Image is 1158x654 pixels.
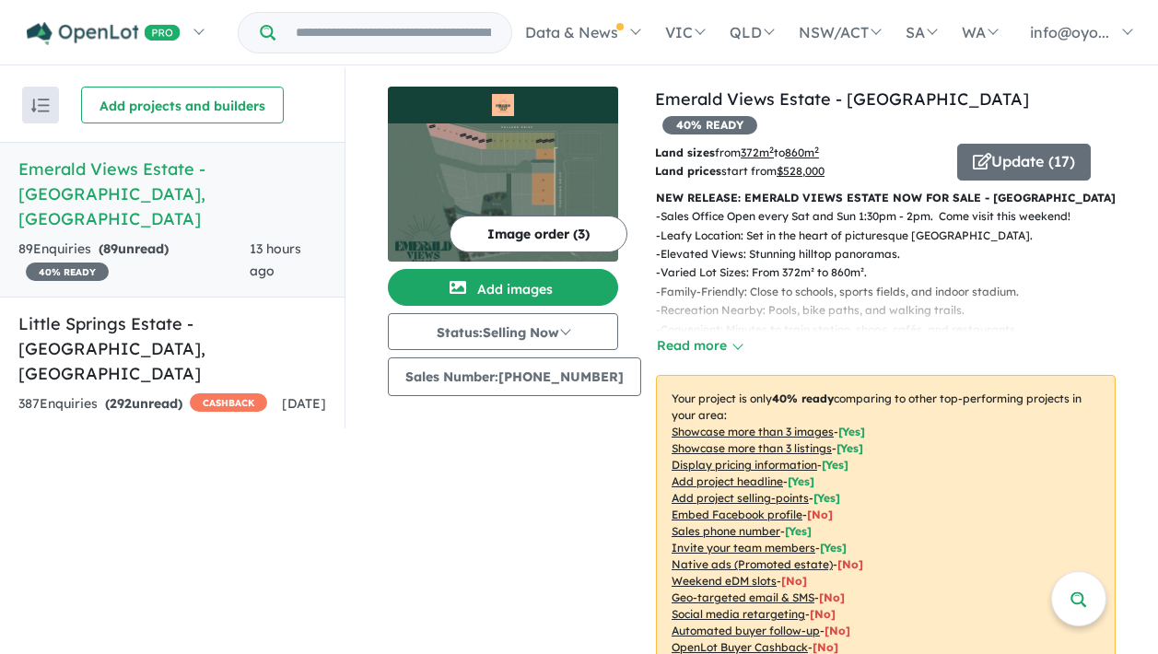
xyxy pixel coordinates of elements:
span: [DATE] [282,395,326,412]
u: Sales phone number [672,524,780,538]
span: [No] [825,624,850,637]
sup: 2 [814,145,819,155]
span: to [774,146,819,159]
p: - Convenient: Minutes to train station, shops, cafés, and restaurants. [656,321,1085,339]
u: 372 m [741,146,774,159]
span: [ Yes ] [813,491,840,505]
span: [ Yes ] [820,541,847,555]
span: [ Yes ] [822,458,848,472]
u: Automated buyer follow-up [672,624,820,637]
button: Add images [388,269,618,306]
u: Add project selling-points [672,491,809,505]
p: - Elevated Views: Stunning hilltop panoramas. [656,245,1085,263]
button: Image order (3) [450,216,627,252]
input: Try estate name, suburb, builder or developer [279,13,508,53]
button: Read more [656,335,743,356]
span: [ No ] [807,508,833,521]
img: Emerald Views Estate - Diamond Creek [388,123,618,262]
a: Emerald Views Estate - Diamond Creek LogoEmerald Views Estate - Diamond Creek [388,87,618,262]
u: Invite your team members [672,541,815,555]
span: [No] [781,574,807,588]
u: Add project headline [672,474,783,488]
span: [ Yes ] [836,441,863,455]
span: [No] [819,590,845,604]
p: NEW RELEASE: EMERALD VIEWS ESTATE NOW FOR SALE - [GEOGRAPHIC_DATA] [656,189,1116,207]
strong: ( unread) [99,240,169,257]
u: Social media retargeting [672,607,805,621]
span: [ Yes ] [788,474,814,488]
u: Geo-targeted email & SMS [672,590,814,604]
strong: ( unread) [105,395,182,412]
span: [No] [810,607,836,621]
sup: 2 [769,145,774,155]
button: Sales Number:[PHONE_NUMBER] [388,357,641,396]
button: Status:Selling Now [388,313,618,350]
u: Embed Facebook profile [672,508,802,521]
b: Land prices [655,164,721,178]
span: 40 % READY [662,116,757,134]
img: sort.svg [31,99,50,112]
h5: Emerald Views Estate - [GEOGRAPHIC_DATA] , [GEOGRAPHIC_DATA] [18,157,326,231]
p: - Sales Office Open every Sat and Sun 1:30pm - 2pm. Come visit this weekend! [656,207,1085,226]
p: - Leafy Location: Set in the heart of picturesque [GEOGRAPHIC_DATA]. [656,227,1085,245]
span: 292 [110,395,132,412]
u: 860 m [785,146,819,159]
span: CASHBACK [190,393,267,412]
u: Showcase more than 3 images [672,425,834,438]
span: [No] [837,557,863,571]
b: 40 % ready [772,391,834,405]
img: Emerald Views Estate - Diamond Creek Logo [395,94,611,116]
u: Display pricing information [672,458,817,472]
b: Land sizes [655,146,715,159]
p: - Recreation Nearby: Pools, bike paths, and walking trails. [656,301,1085,320]
span: 40 % READY [26,263,109,281]
span: [ Yes ] [785,524,812,538]
u: $ 528,000 [777,164,825,178]
h5: Little Springs Estate - [GEOGRAPHIC_DATA] , [GEOGRAPHIC_DATA] [18,311,326,386]
button: Add projects and builders [81,87,284,123]
u: Native ads (Promoted estate) [672,557,833,571]
u: OpenLot Buyer Cashback [672,640,808,654]
span: info@oyo... [1030,23,1109,41]
div: 89 Enquir ies [18,239,250,283]
span: 13 hours ago [250,240,301,279]
u: Weekend eDM slots [672,574,777,588]
button: Update (17) [957,144,1091,181]
img: Openlot PRO Logo White [27,22,181,45]
p: - Family-Friendly: Close to schools, sports fields, and indoor stadium. [656,283,1085,301]
p: from [655,144,943,162]
span: [ Yes ] [838,425,865,438]
p: start from [655,162,943,181]
span: [No] [813,640,838,654]
u: Showcase more than 3 listings [672,441,832,455]
a: Emerald Views Estate - [GEOGRAPHIC_DATA] [655,88,1029,110]
p: - Varied Lot Sizes: From 372m² to 860m². [656,263,1085,282]
span: 89 [103,240,118,257]
div: 387 Enquir ies [18,393,267,415]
